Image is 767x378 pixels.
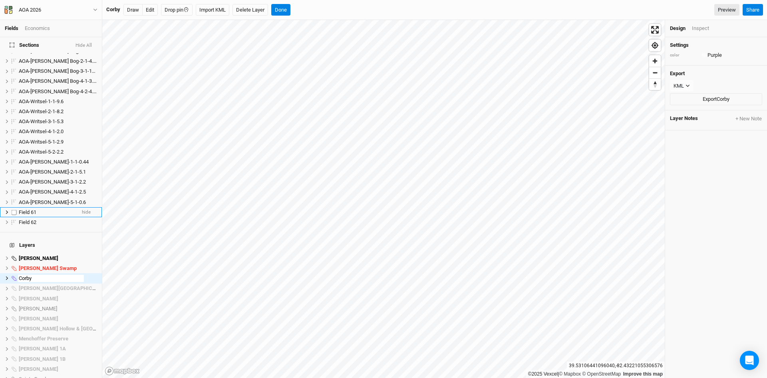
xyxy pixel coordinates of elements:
div: AOA-Wylie Ridge-5-1-0.6 [19,199,97,206]
span: [PERSON_NAME] [19,306,57,312]
div: Poston 1A [19,346,97,352]
a: Preview [714,4,739,16]
button: Zoom in [649,55,661,67]
button: Zoom out [649,67,661,78]
div: Field 61 [19,209,76,216]
a: Fields [5,25,18,31]
div: Economics [25,25,50,32]
div: Hintz Hollow & Stone Canyon [19,326,97,332]
span: AOA-[PERSON_NAME]-2-1-5.1 [19,169,86,175]
button: AOA 2026 [4,6,98,14]
div: Riddle [19,366,97,372]
button: Enter fullscreen [649,24,661,36]
span: Sections [10,42,39,48]
span: AOA-[PERSON_NAME]-3-1-2.2 [19,179,86,185]
div: Cackley Swamp [19,265,97,272]
span: [PERSON_NAME] Hollow & [GEOGRAPHIC_DATA] [19,326,132,332]
button: Done [271,4,290,16]
button: Draw [123,4,143,16]
span: AOA-Writsel-3-1-5.3 [19,118,64,124]
h4: Layers [5,237,97,253]
h4: Export [670,70,762,77]
button: Find my location [649,40,661,51]
div: Poston 1B [19,356,97,362]
div: Genevieve Jones [19,316,97,322]
div: Darby Lakes Preserve [19,285,97,292]
span: [PERSON_NAME] [19,316,58,322]
div: AOA-Wylie Ridge-2-1-5.1 [19,169,97,175]
div: AOA-Utzinger Bog-3-1-19.4 [19,68,97,74]
div: AOA-Writsel-1-1-9.6 [19,98,97,105]
div: Adelphi Moraine [19,255,97,262]
span: [PERSON_NAME] 1B [19,356,66,362]
button: ExportCorby [670,93,762,105]
div: Design [670,25,686,32]
div: Menchoffer Preserve [19,336,97,342]
a: ©2025 Vexcel [528,371,558,377]
div: | [528,370,663,378]
span: [PERSON_NAME] [19,296,58,302]
div: Open Intercom Messenger [740,351,759,370]
div: AOA-Utzinger Bog-4-2-4.35 [19,88,97,95]
span: Menchoffer Preserve [19,336,68,342]
button: Hide All [75,43,92,48]
button: + New Note [735,115,762,122]
div: AOA-Utzinger Bog-2-1-4.22 [19,58,97,64]
span: Reset bearing to north [649,79,661,90]
div: AOA-Writsel-4-1-2.0 [19,128,97,135]
div: AOA-Wylie Ridge-1-1-0.44 [19,159,97,165]
span: [PERSON_NAME] [19,366,58,372]
div: 39.53106441096040 , -82.43221055306576 [567,362,665,370]
span: AOA-Writsel-5-1-2.9 [19,139,64,145]
div: Field 62 [19,219,97,226]
span: AOA-[PERSON_NAME] Bog-3-1-19.4 [19,68,99,74]
span: Field 61 [19,209,36,215]
span: [PERSON_NAME] Swamp [19,265,77,271]
span: AOA-[PERSON_NAME]-5-1-0.6 [19,199,86,205]
span: [PERSON_NAME] 1A [19,346,66,352]
span: AOA-Writsel-2-1-8.2 [19,108,64,114]
div: AOA 2026 [19,6,41,14]
button: Delete Layer [232,4,268,16]
button: Import KML [196,4,229,16]
div: Purple [707,52,722,59]
span: AOA-[PERSON_NAME] Bog-4-1-3.19 [19,78,99,84]
span: Layer Notes [670,115,698,122]
a: Mapbox [559,371,581,377]
div: AOA-Writsel-5-2-2.2 [19,149,97,155]
a: OpenStreetMap [582,371,621,377]
div: AOA-Writsel-3-1-5.3 [19,118,97,125]
div: AOA-Wylie Ridge-3-1-2.2 [19,179,97,185]
a: Improve this map [623,371,663,377]
span: hide [82,207,91,217]
button: KML [670,80,693,92]
div: Inspect [692,25,709,32]
span: AOA-Writsel-5-2-2.2 [19,149,64,155]
span: AOA-Writsel-4-1-2.0 [19,128,64,134]
span: AOA-[PERSON_NAME] Bog-4-2-4.35 [19,88,99,94]
div: AOA-Wylie Ridge-4-1-2.5 [19,189,97,195]
div: AOA-Writsel-2-1-8.2 [19,108,97,115]
span: AOA-[PERSON_NAME] Bog-2-1-4.22 [19,58,99,64]
span: AOA-[PERSON_NAME] Bog-1-1-4.29 [19,48,99,54]
a: Mapbox logo [105,366,140,376]
div: color [670,52,698,58]
div: AOA-Utzinger Bog-4-1-3.19 [19,78,97,84]
button: Edit [142,4,158,16]
span: Field 62 [19,219,36,225]
span: AOA-Writsel-1-1-9.6 [19,98,64,104]
div: Darby Oaks [19,296,97,302]
canvas: Map [102,20,665,378]
div: KML [674,82,684,90]
span: AOA-[PERSON_NAME]-4-1-2.5 [19,189,86,195]
button: Reset bearing to north [649,78,661,90]
div: AOA-Writsel-5-1-2.9 [19,139,97,145]
span: AOA-[PERSON_NAME]-1-1-0.44 [19,159,89,165]
span: [PERSON_NAME][GEOGRAPHIC_DATA] [19,285,109,291]
span: [PERSON_NAME] [19,255,58,261]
